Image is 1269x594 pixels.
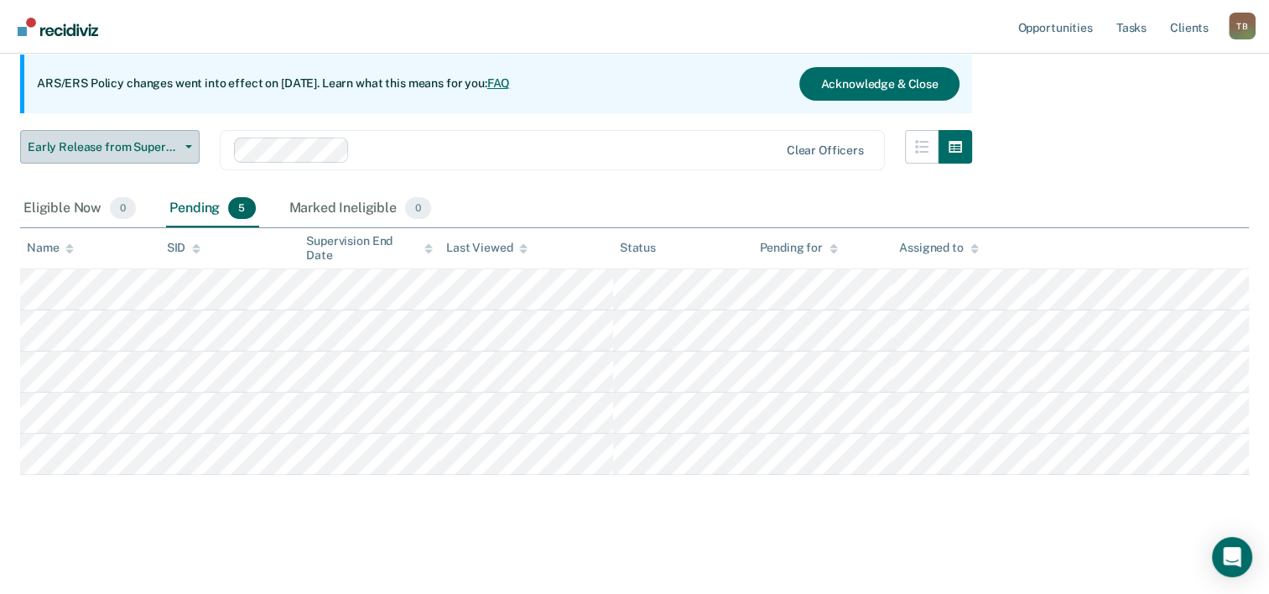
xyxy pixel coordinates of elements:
div: Assigned to [899,241,978,255]
div: Clear officers [787,143,864,158]
a: FAQ [487,76,511,90]
span: 0 [110,197,136,219]
span: 5 [228,197,255,219]
button: Early Release from Supervision [20,130,200,164]
button: Acknowledge & Close [799,67,959,101]
div: Eligible Now0 [20,190,139,227]
div: Name [27,241,74,255]
div: Last Viewed [446,241,528,255]
div: Status [620,241,656,255]
div: Supervision End Date [306,234,433,263]
div: SID [167,241,201,255]
div: Pending for [759,241,837,255]
p: ARS/ERS Policy changes went into effect on [DATE]. Learn what this means for you: [37,76,510,92]
img: Recidiviz [18,18,98,36]
div: Open Intercom Messenger [1212,537,1252,577]
div: Pending5 [166,190,258,227]
span: 0 [405,197,431,219]
button: Profile dropdown button [1229,13,1256,39]
span: Early Release from Supervision [28,140,179,154]
div: Marked Ineligible0 [286,190,435,227]
div: T B [1229,13,1256,39]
